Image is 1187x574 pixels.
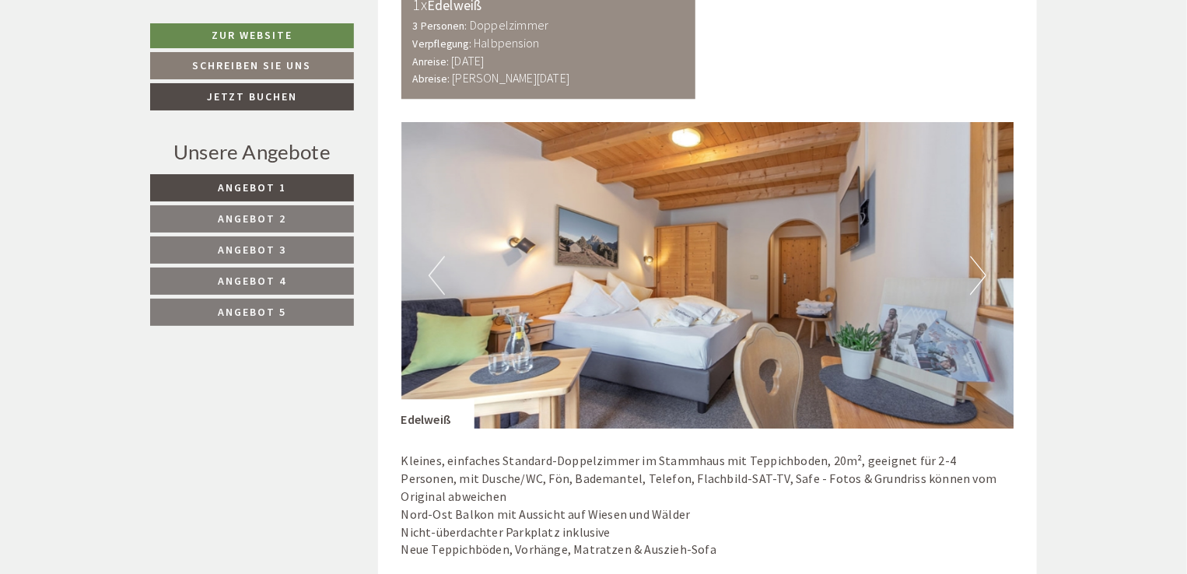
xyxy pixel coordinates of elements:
span: Angebot 2 [218,212,286,226]
img: image [401,122,1014,429]
b: Halbpension [474,35,539,51]
div: Edelweiß [401,399,475,429]
div: [DATE] [278,12,334,39]
small: Verpflegung: [413,37,471,51]
b: Doppelzimmer [470,17,548,33]
a: Zur Website [150,23,354,48]
div: [GEOGRAPHIC_DATA] [24,46,247,58]
small: Abreise: [413,72,450,86]
span: Angebot 3 [218,243,286,257]
button: Senden [520,410,613,437]
button: Next [970,256,986,295]
p: Kleines, einfaches Standard-Doppelzimmer im Stammhaus mit Teppichboden, 20m², geeignet für 2-4 Pe... [401,452,1014,558]
div: Unsere Angebote [150,138,354,166]
span: Angebot 4 [218,274,286,288]
a: Schreiben Sie uns [150,52,354,79]
span: Angebot 1 [218,180,286,194]
small: 3 Personen: [413,19,467,33]
small: 16:36 [24,76,247,87]
small: Anreise: [413,55,450,68]
span: Angebot 5 [218,305,286,319]
div: Guten Tag, wie können wir Ihnen helfen? [12,43,254,90]
b: [DATE] [451,53,484,68]
button: Previous [429,256,445,295]
b: [PERSON_NAME][DATE] [452,70,569,86]
a: Jetzt buchen [150,83,354,110]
